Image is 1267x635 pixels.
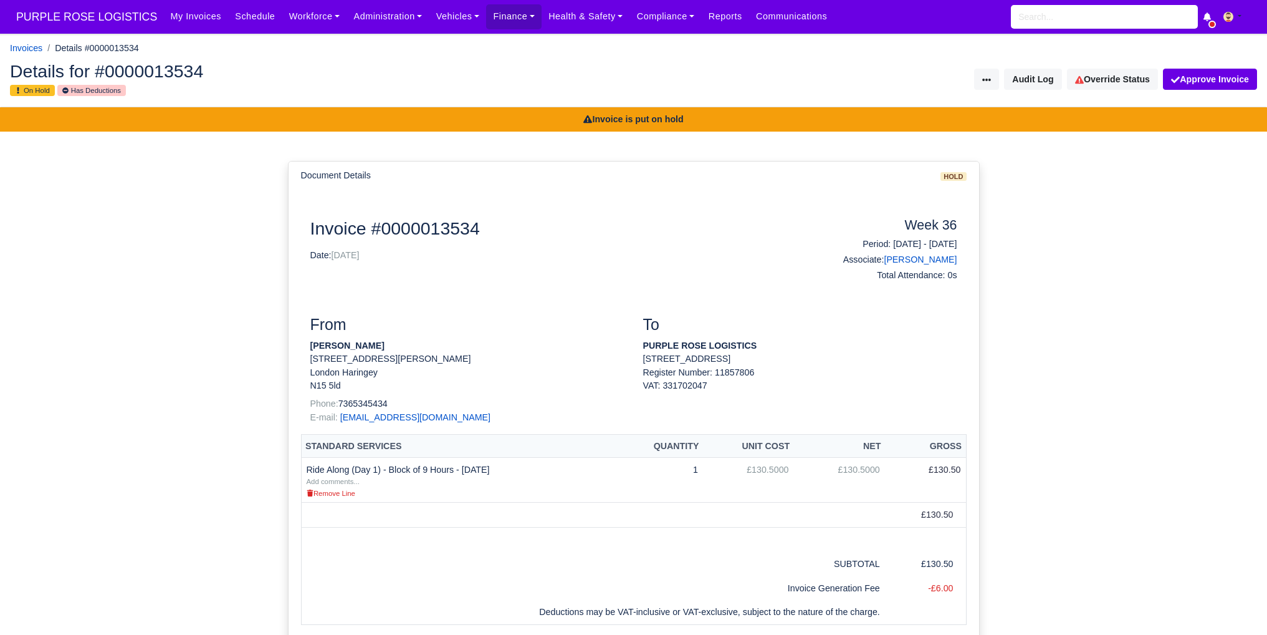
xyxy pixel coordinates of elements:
[310,379,624,392] p: N15 5ld
[310,218,791,239] h2: Invoice #0000013534
[630,4,702,29] a: Compliance
[810,270,957,281] h6: Total Attendance: 0s
[301,170,371,181] h6: Document Details
[794,457,885,503] td: £130.5000
[310,366,624,379] p: London Haringey
[643,379,957,392] div: VAT: 331702047
[347,4,429,29] a: Administration
[310,352,624,366] p: [STREET_ADDRESS][PERSON_NAME]
[643,316,957,334] h3: To
[616,457,703,503] td: 1
[643,352,957,366] p: [STREET_ADDRESS]
[703,457,794,503] td: £130.5000
[634,366,967,393] div: Register Number: 11857806
[1067,69,1158,90] a: Override Status
[1011,5,1198,29] input: Search...
[1004,69,1061,90] button: Audit Log
[749,4,834,29] a: Communications
[228,4,282,29] a: Schedule
[10,5,163,29] a: PURPLE ROSE LOGISTICS
[1163,69,1257,90] button: Approve Invoice
[486,4,542,29] a: Finance
[810,239,957,250] h6: Period: [DATE] - [DATE]
[810,254,957,265] h6: Associate:
[703,435,794,458] th: Unit Cost
[810,218,957,234] h4: Week 36
[310,249,791,262] p: Date:
[307,476,360,486] a: Add comments...
[885,457,966,503] td: £130.50
[10,62,624,80] h2: Details for #0000013534
[282,4,347,29] a: Workforce
[702,4,749,29] a: Reports
[10,4,163,29] span: PURPLE ROSE LOGISTICS
[10,43,42,53] a: Invoices
[163,4,228,29] a: My Invoices
[885,552,966,576] td: £130.50
[340,412,490,422] a: [EMAIL_ADDRESS][DOMAIN_NAME]
[307,488,355,498] a: Remove Line
[301,576,885,601] td: Invoice Generation Fee
[310,316,624,334] h3: From
[542,4,630,29] a: Health & Safety
[794,435,885,458] th: Net
[1205,575,1267,635] iframe: Chat Widget
[885,503,966,528] td: £130.50
[616,435,703,458] th: Quantity
[429,4,487,29] a: Vehicles
[885,576,966,601] td: -£6.00
[307,490,355,497] small: Remove Line
[310,341,385,351] strong: [PERSON_NAME]
[42,41,139,56] li: Details #0000013534
[301,600,885,624] td: Deductions may be VAT-inclusive or VAT-exclusive, subject to the nature of the charge.
[307,478,360,485] small: Add comments...
[301,457,616,503] td: Ride Along (Day 1) - Block of 9 Hours - [DATE]
[940,172,966,182] span: hold
[332,250,360,260] span: [DATE]
[310,412,338,422] span: E-mail:
[643,341,757,351] strong: PURPLE ROSE LOGISTICS
[57,85,126,96] small: Has Deductions
[885,435,966,458] th: Gross
[884,254,957,264] a: [PERSON_NAME]
[10,85,55,96] small: On Hold
[794,552,885,576] td: SUBTOTAL
[310,397,624,410] p: 7365345434
[301,435,616,458] th: Standard Services
[310,399,338,409] span: Phone:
